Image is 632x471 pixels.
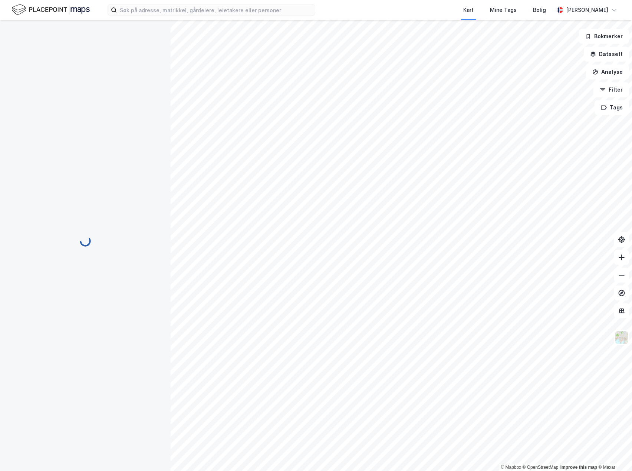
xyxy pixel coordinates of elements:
[523,465,559,470] a: OpenStreetMap
[12,3,90,16] img: logo.f888ab2527a4732fd821a326f86c7f29.svg
[586,65,629,79] button: Analyse
[615,330,629,345] img: Z
[595,100,629,115] button: Tags
[584,47,629,62] button: Datasett
[501,465,521,470] a: Mapbox
[463,6,474,14] div: Kart
[490,6,517,14] div: Mine Tags
[593,82,629,97] button: Filter
[79,235,91,247] img: spinner.a6d8c91a73a9ac5275cf975e30b51cfb.svg
[533,6,546,14] div: Bolig
[117,4,315,16] input: Søk på adresse, matrikkel, gårdeiere, leietakere eller personer
[579,29,629,44] button: Bokmerker
[595,435,632,471] iframe: Chat Widget
[595,435,632,471] div: Kontrollprogram for chat
[560,465,597,470] a: Improve this map
[566,6,608,14] div: [PERSON_NAME]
